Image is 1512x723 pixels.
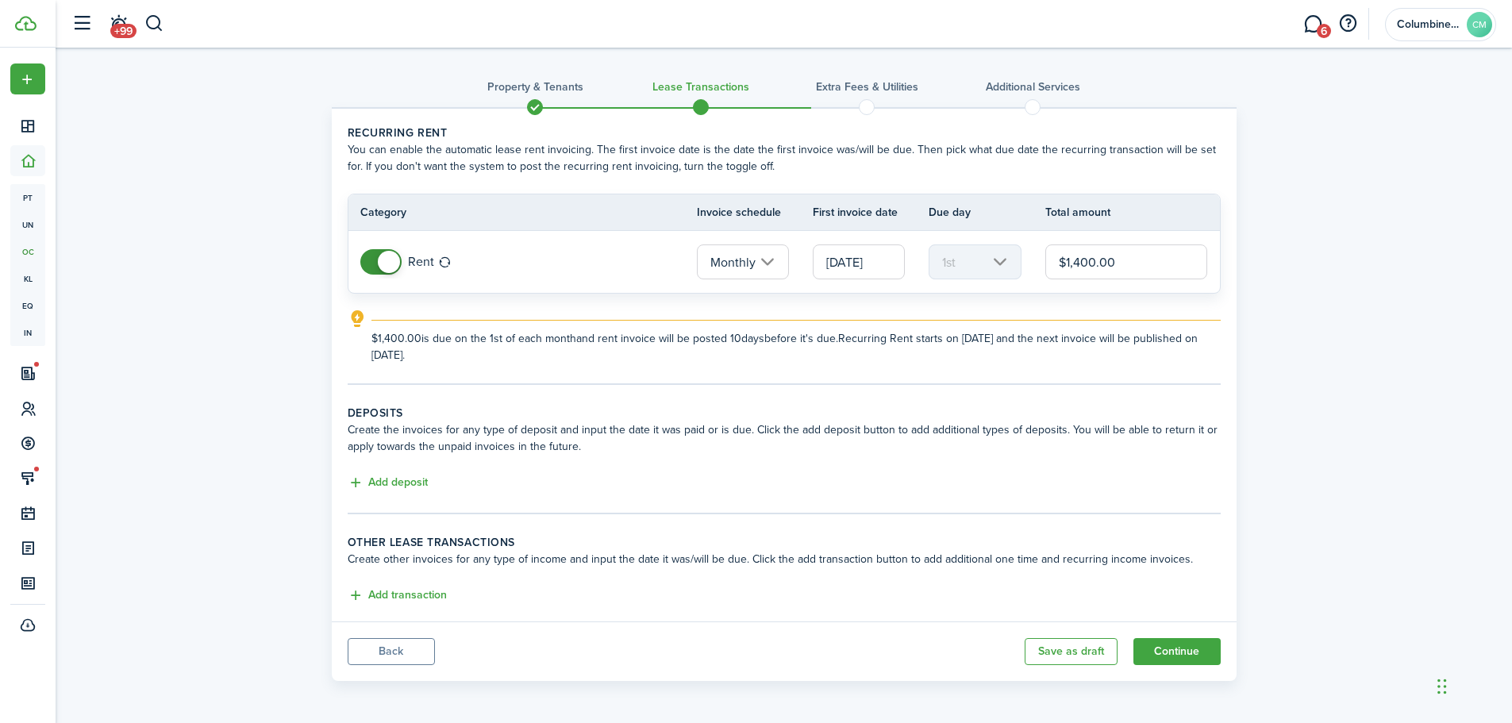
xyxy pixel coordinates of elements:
span: Columbine Management & Maintenance Co. LLC [1397,19,1460,30]
wizard-step-header-title: Deposits [348,405,1221,421]
h3: Extra fees & Utilities [816,79,918,95]
span: +99 [110,24,137,38]
button: Search [144,10,164,37]
button: Continue [1133,638,1221,665]
input: 0.00 [1045,244,1208,279]
wizard-step-header-title: Other lease transactions [348,534,1221,551]
a: un [10,211,45,238]
img: TenantCloud [15,16,37,31]
i: outline [348,310,367,329]
h3: Additional Services [986,79,1080,95]
avatar-text: CM [1467,12,1492,37]
a: eq [10,292,45,319]
wizard-step-header-description: Create the invoices for any type of deposit and input the date it was paid or is due. Click the a... [348,421,1221,455]
a: oc [10,238,45,265]
h3: Property & Tenants [487,79,583,95]
button: Open resource center [1334,10,1361,37]
h3: Lease Transactions [652,79,749,95]
button: Open menu [10,63,45,94]
input: mm/dd/yyyy [813,244,905,279]
explanation-description: $1,400.00 is due on the 1st of each month and rent invoice will be posted 10 days before it's due... [371,330,1221,363]
a: pt [10,184,45,211]
span: 6 [1317,24,1331,38]
th: Total amount [1045,204,1220,221]
a: Messaging [1298,4,1328,44]
iframe: Chat Widget [1433,647,1512,723]
button: Back [348,638,435,665]
a: in [10,319,45,346]
button: Save as draft [1025,638,1118,665]
th: Due day [929,204,1045,221]
a: kl [10,265,45,292]
button: Open sidebar [67,9,97,39]
button: Add deposit [348,474,428,492]
th: Category [348,204,697,221]
button: Add transaction [348,586,447,605]
wizard-step-header-description: Create other invoices for any type of income and input the date it was/will be due. Click the add... [348,551,1221,567]
th: First invoice date [813,204,929,221]
a: Notifications [103,4,133,44]
wizard-step-header-title: Recurring rent [348,125,1221,141]
div: Drag [1437,663,1447,710]
wizard-step-header-description: You can enable the automatic lease rent invoicing. The first invoice date is the date the first i... [348,141,1221,175]
th: Invoice schedule [697,204,813,221]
